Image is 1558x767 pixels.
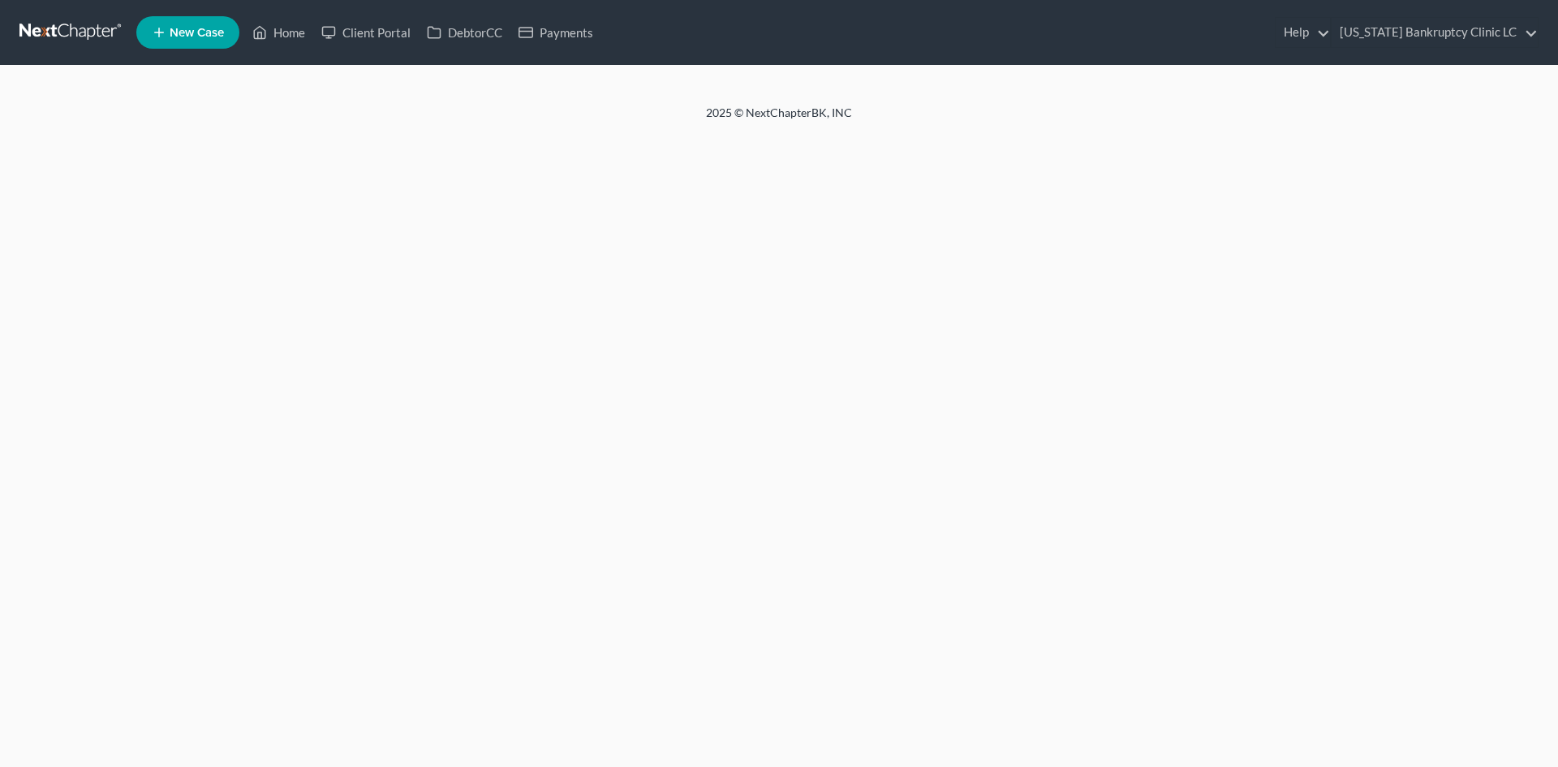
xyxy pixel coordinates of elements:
[1332,18,1538,47] a: [US_STATE] Bankruptcy Clinic LC
[510,18,601,47] a: Payments
[136,16,239,49] new-legal-case-button: New Case
[419,18,510,47] a: DebtorCC
[316,105,1242,134] div: 2025 © NextChapterBK, INC
[313,18,419,47] a: Client Portal
[1276,18,1330,47] a: Help
[244,18,313,47] a: Home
